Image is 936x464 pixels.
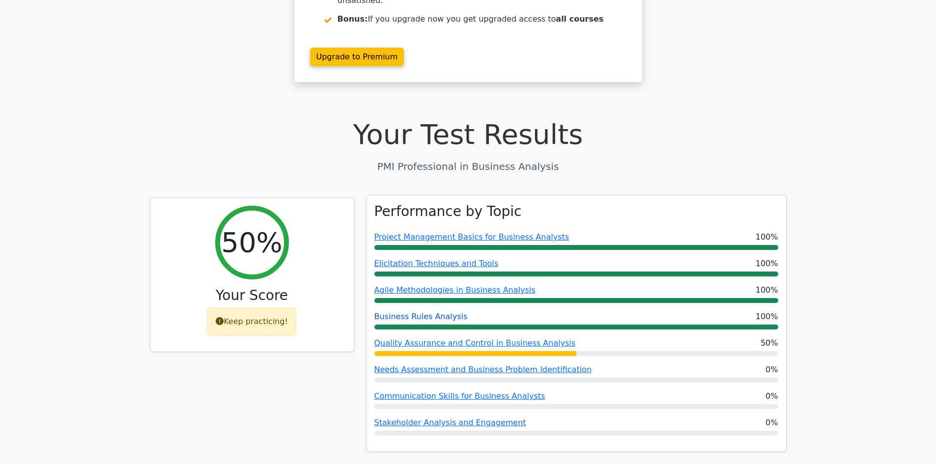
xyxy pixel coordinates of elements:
span: 50% [761,337,778,349]
span: 100% [756,311,778,323]
a: Upgrade to Premium [310,48,404,66]
span: 100% [756,284,778,296]
a: Elicitation Techniques and Tools [374,259,499,268]
span: 100% [756,231,778,243]
a: Stakeholder Analysis and Engagement [374,418,526,427]
h3: Your Score [158,287,346,304]
h1: Your Test Results [150,118,787,151]
span: 0% [766,364,778,376]
a: Communication Skills for Business Analysts [374,391,545,401]
a: Business Rules Analysis [374,312,468,321]
p: PMI Professional in Business Analysis [150,159,787,174]
h3: Performance by Topic [374,203,522,220]
a: Quality Assurance and Control in Business Analysis [374,338,576,348]
span: 0% [766,417,778,429]
div: Keep practicing! [207,307,296,336]
h2: 50% [221,226,282,259]
a: Needs Assessment and Business Problem Identification [374,365,592,374]
span: 100% [756,258,778,270]
a: Agile Methodologies in Business Analysis [374,285,536,295]
a: Project Management Basics for Business Analysts [374,232,569,242]
span: 0% [766,390,778,402]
